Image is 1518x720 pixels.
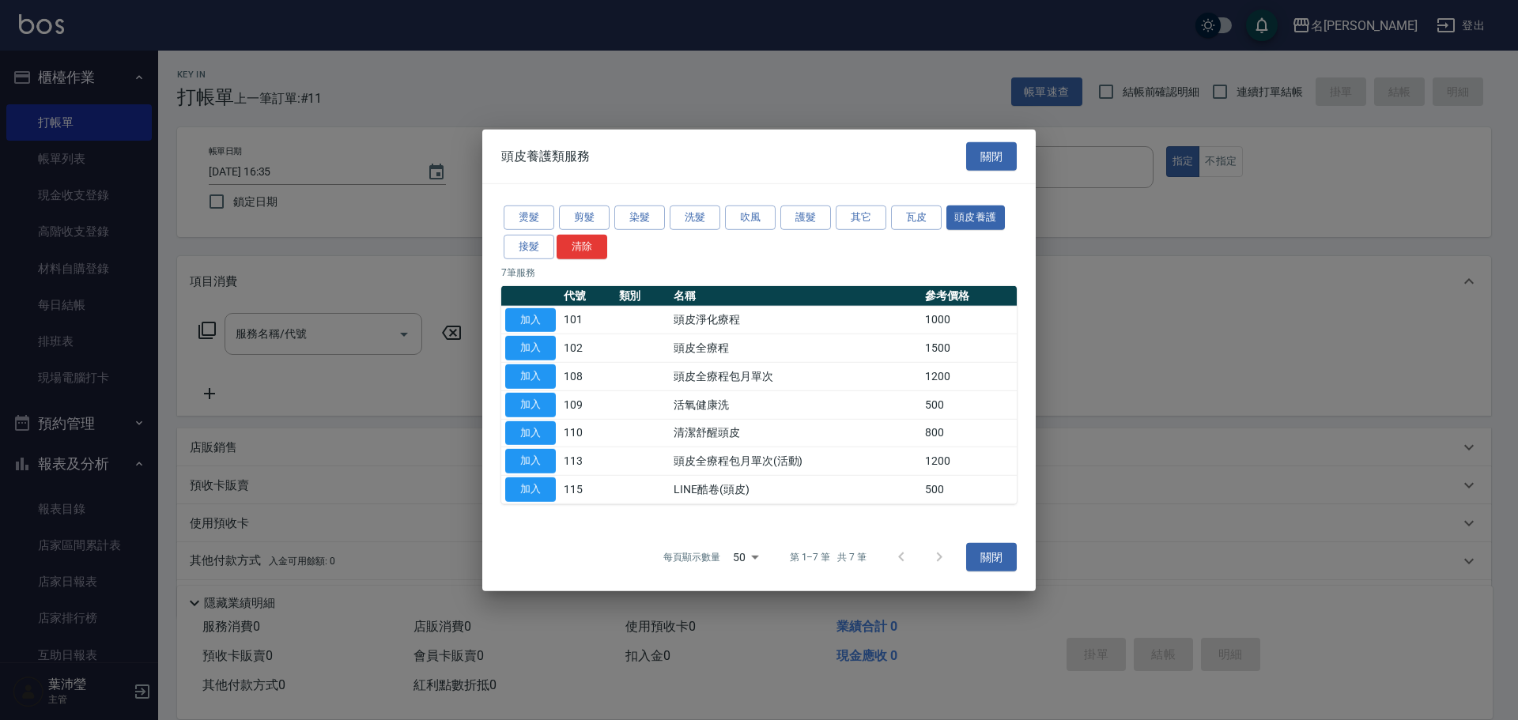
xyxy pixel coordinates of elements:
[921,475,1017,503] td: 500
[560,475,615,503] td: 115
[780,205,831,230] button: 護髮
[670,362,921,390] td: 頭皮全療程包月單次
[505,477,556,502] button: 加入
[560,285,615,306] th: 代號
[505,393,556,417] button: 加入
[966,141,1017,171] button: 關閉
[670,475,921,503] td: LINE酷卷(頭皮)
[790,550,867,564] p: 第 1–7 筆 共 7 筆
[966,542,1017,571] button: 關閉
[670,205,720,230] button: 洗髮
[921,447,1017,476] td: 1200
[921,419,1017,447] td: 800
[921,306,1017,334] td: 1000
[615,285,670,306] th: 類別
[727,536,765,579] div: 50
[670,285,921,306] th: 名稱
[891,205,942,230] button: 瓦皮
[670,306,921,334] td: 頭皮淨化療程
[505,307,556,332] button: 加入
[836,205,886,230] button: 其它
[505,449,556,473] button: 加入
[560,390,615,419] td: 109
[921,334,1017,363] td: 1500
[725,205,776,230] button: 吹風
[504,235,554,259] button: 接髮
[505,420,556,445] button: 加入
[614,205,665,230] button: 染髮
[670,447,921,476] td: 頭皮全療程包月單次(活動)
[504,205,554,230] button: 燙髮
[505,364,556,389] button: 加入
[559,205,610,230] button: 剪髮
[921,362,1017,390] td: 1200
[670,334,921,363] td: 頭皮全療程
[560,362,615,390] td: 108
[505,336,556,360] button: 加入
[670,419,921,447] td: 清潔舒醒頭皮
[501,265,1017,279] p: 7 筆服務
[663,550,720,564] p: 每頁顯示數量
[560,447,615,476] td: 113
[557,235,607,259] button: 清除
[560,306,615,334] td: 101
[921,285,1017,306] th: 參考價格
[921,390,1017,419] td: 500
[560,419,615,447] td: 110
[560,334,615,363] td: 102
[670,390,921,419] td: 活氧健康洗
[501,149,590,164] span: 頭皮養護類服務
[946,205,1005,230] button: 頭皮養護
